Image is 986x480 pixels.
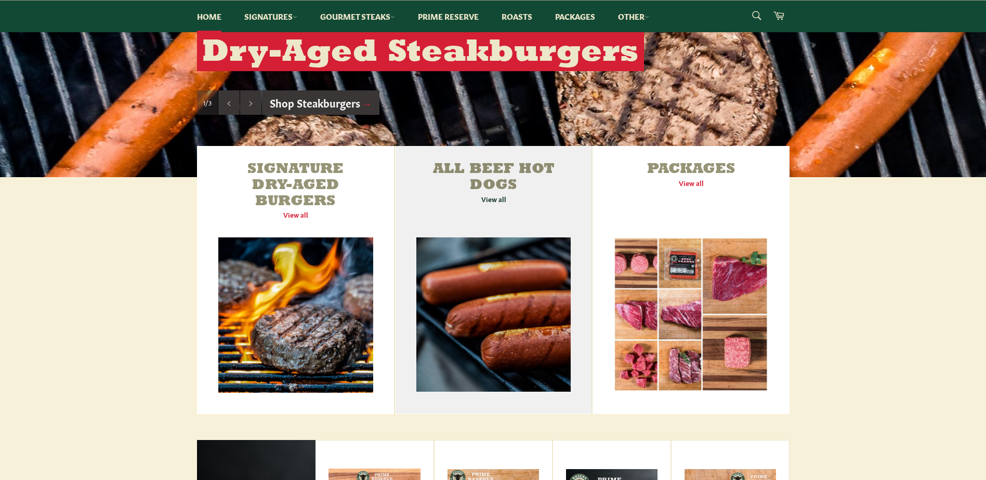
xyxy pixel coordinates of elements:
[240,90,261,115] button: Next slide
[491,1,543,32] a: Roasts
[310,1,405,32] a: Gourmet Steaks
[593,146,789,414] a: Packages View all Packages
[362,95,372,110] span: →
[234,1,308,32] a: Signatures
[407,1,489,32] a: Prime Reserve
[197,146,395,414] a: Signature Dry-Aged Burgers View all Signature Dry-Aged Burgers
[218,90,240,115] button: Previous slide
[262,90,380,115] a: Shop Steakburgers
[203,98,212,107] span: 1/3
[545,1,606,32] a: Packages
[608,1,660,32] a: Other
[197,90,218,115] div: Slide 1, current
[187,1,232,32] a: Home
[395,146,591,414] a: All Beef Hot Dogs View all All Beef Hot Dogs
